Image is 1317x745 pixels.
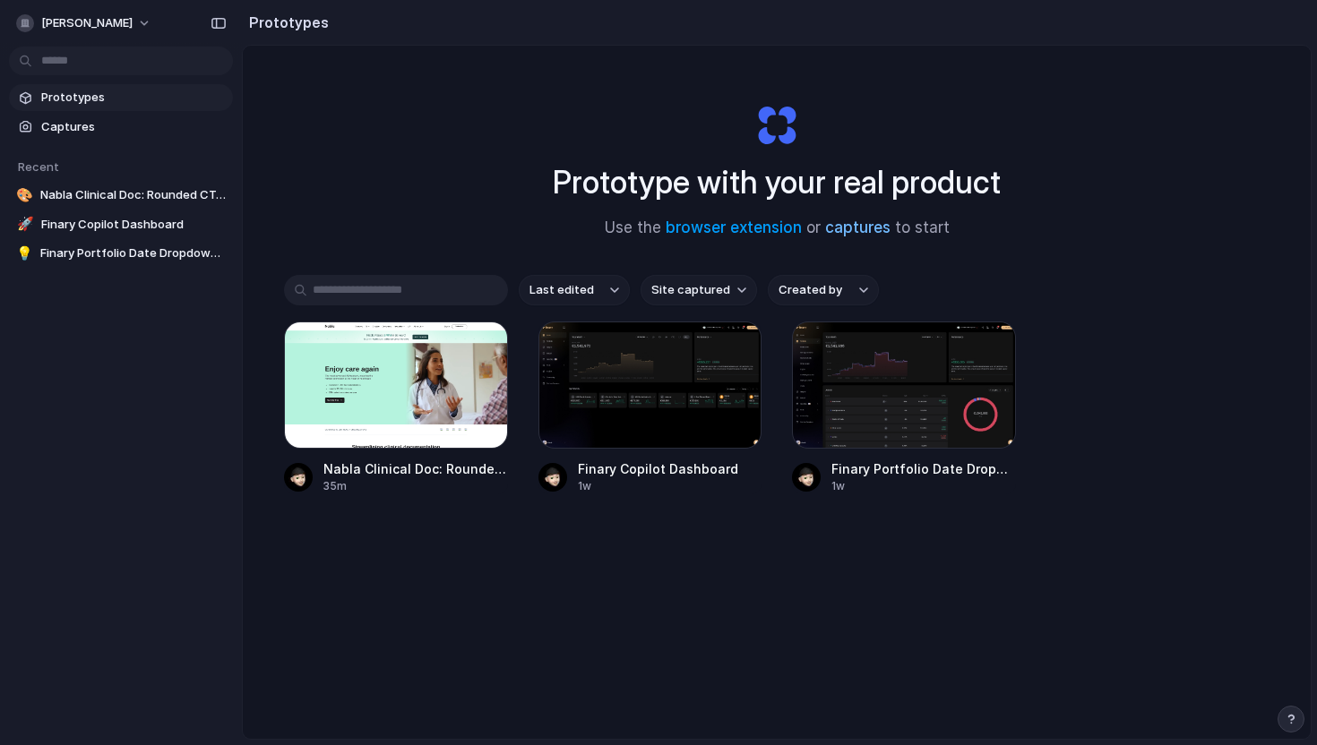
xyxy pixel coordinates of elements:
[578,459,762,478] span: Finary Copilot Dashboard
[284,321,508,494] a: Nabla Clinical Doc: Rounded CTA ButtonNabla Clinical Doc: Rounded CTA Button35m
[651,281,730,299] span: Site captured
[41,14,133,32] span: [PERSON_NAME]
[9,84,233,111] a: Prototypes
[519,275,630,305] button: Last edited
[40,244,226,262] span: Finary Portfolio Date Dropdown Filter
[9,240,233,267] a: 💡Finary Portfolio Date Dropdown Filter
[538,321,762,494] a: Finary Copilot DashboardFinary Copilot Dashboard1w
[831,459,1016,478] span: Finary Portfolio Date Dropdown Filter
[9,9,160,38] button: [PERSON_NAME]
[16,186,33,204] div: 🎨
[41,216,226,234] span: Finary Copilot Dashboard
[553,158,1001,206] h1: Prototype with your real product
[768,275,879,305] button: Created by
[529,281,594,299] span: Last edited
[16,244,33,262] div: 💡
[666,218,802,236] a: browser extension
[323,478,508,494] div: 35m
[40,186,226,204] span: Nabla Clinical Doc: Rounded CTA Button
[831,478,1016,494] div: 1w
[605,217,950,240] span: Use the or to start
[242,12,329,33] h2: Prototypes
[9,211,233,238] a: 🚀Finary Copilot Dashboard
[41,89,226,107] span: Prototypes
[792,321,1016,494] a: Finary Portfolio Date Dropdown FilterFinary Portfolio Date Dropdown Filter1w
[16,216,34,234] div: 🚀
[323,459,508,478] span: Nabla Clinical Doc: Rounded CTA Button
[18,159,59,174] span: Recent
[41,118,226,136] span: Captures
[578,478,762,494] div: 1w
[825,218,891,236] a: captures
[779,281,842,299] span: Created by
[9,114,233,141] a: Captures
[9,182,233,209] a: 🎨Nabla Clinical Doc: Rounded CTA Button
[641,275,757,305] button: Site captured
